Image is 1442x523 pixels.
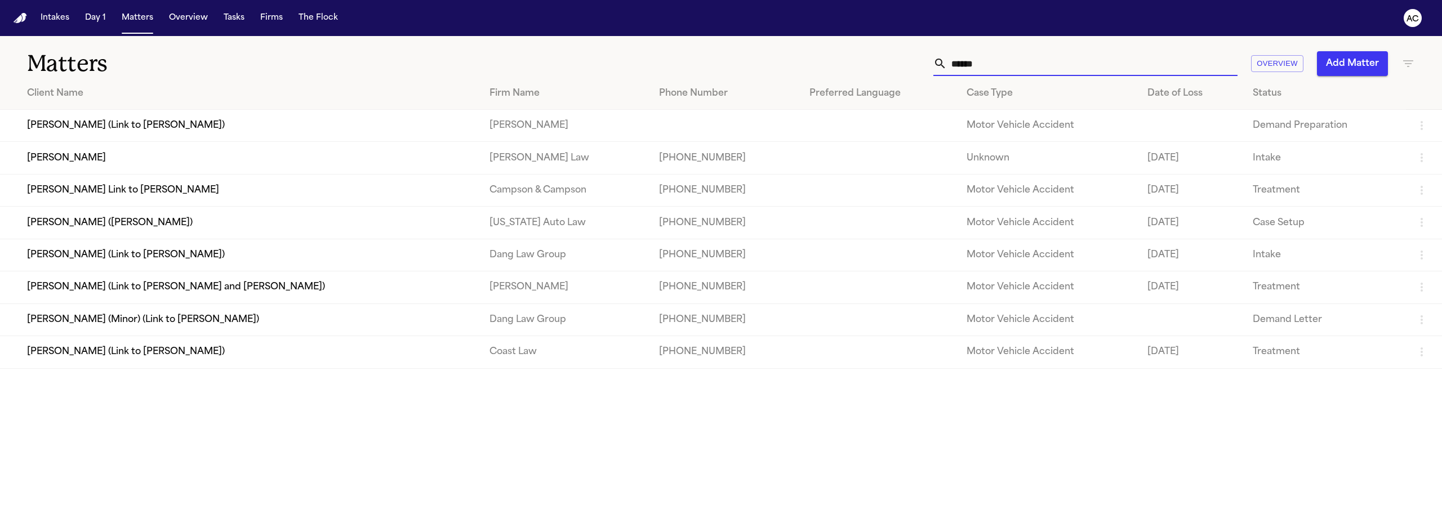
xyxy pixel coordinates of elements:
[958,336,1138,368] td: Motor Vehicle Accident
[1244,239,1406,271] td: Intake
[14,13,27,24] a: Home
[480,303,650,336] td: Dang Law Group
[480,271,650,303] td: [PERSON_NAME]
[958,174,1138,206] td: Motor Vehicle Accident
[958,303,1138,336] td: Motor Vehicle Accident
[294,8,342,28] button: The Flock
[1244,110,1406,142] td: Demand Preparation
[1244,271,1406,303] td: Treatment
[480,142,650,174] td: [PERSON_NAME] Law
[14,13,27,24] img: Finch Logo
[27,87,471,100] div: Client Name
[1244,142,1406,174] td: Intake
[650,303,801,336] td: [PHONE_NUMBER]
[650,239,801,271] td: [PHONE_NUMBER]
[1244,174,1406,206] td: Treatment
[1244,336,1406,368] td: Treatment
[650,271,801,303] td: [PHONE_NUMBER]
[967,87,1129,100] div: Case Type
[650,207,801,239] td: [PHONE_NUMBER]
[1244,303,1406,336] td: Demand Letter
[480,336,650,368] td: Coast Law
[1317,51,1388,76] button: Add Matter
[1138,207,1244,239] td: [DATE]
[1138,239,1244,271] td: [DATE]
[1138,174,1244,206] td: [DATE]
[489,87,641,100] div: Firm Name
[480,207,650,239] td: [US_STATE] Auto Law
[81,8,110,28] button: Day 1
[219,8,249,28] button: Tasks
[1138,271,1244,303] td: [DATE]
[1253,87,1397,100] div: Status
[958,110,1138,142] td: Motor Vehicle Accident
[117,8,158,28] button: Matters
[650,336,801,368] td: [PHONE_NUMBER]
[1138,142,1244,174] td: [DATE]
[650,142,801,174] td: [PHONE_NUMBER]
[164,8,212,28] button: Overview
[480,174,650,206] td: Campson & Campson
[650,174,801,206] td: [PHONE_NUMBER]
[36,8,74,28] button: Intakes
[1147,87,1235,100] div: Date of Loss
[1244,207,1406,239] td: Case Setup
[958,271,1138,303] td: Motor Vehicle Accident
[659,87,792,100] div: Phone Number
[958,142,1138,174] td: Unknown
[958,239,1138,271] td: Motor Vehicle Accident
[1138,336,1244,368] td: [DATE]
[1251,55,1303,73] button: Overview
[809,87,949,100] div: Preferred Language
[480,239,650,271] td: Dang Law Group
[27,50,447,78] h1: Matters
[480,110,650,142] td: [PERSON_NAME]
[958,207,1138,239] td: Motor Vehicle Accident
[256,8,287,28] button: Firms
